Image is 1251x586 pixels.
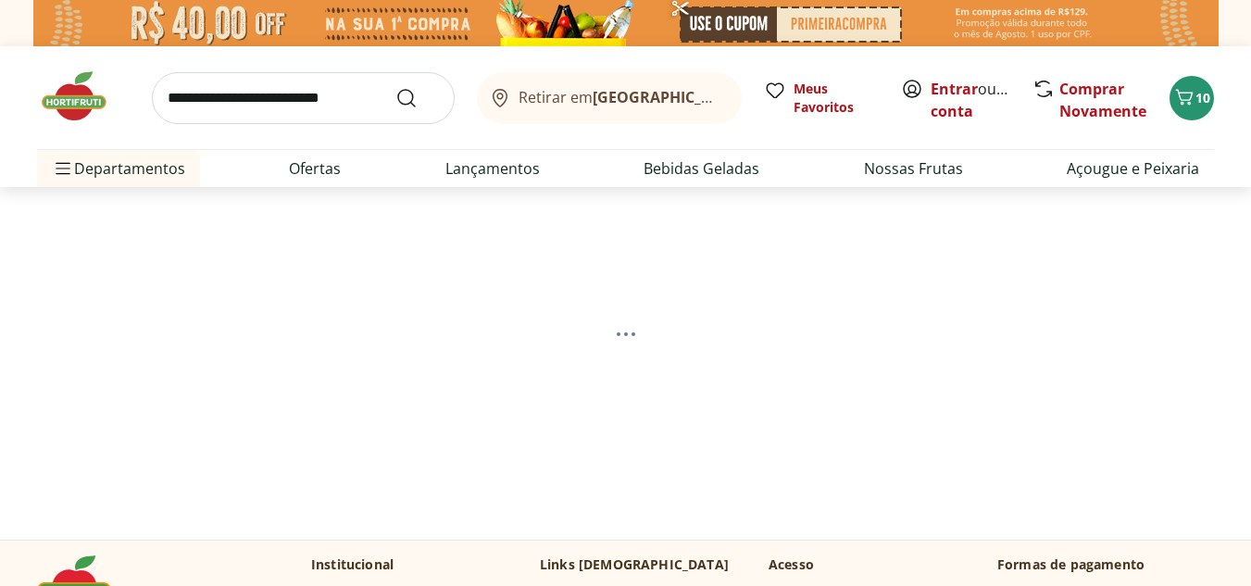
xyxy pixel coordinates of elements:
[997,555,1214,574] p: Formas de pagamento
[931,78,1013,122] span: ou
[395,87,440,109] button: Submit Search
[311,555,394,574] p: Institucional
[52,146,185,191] span: Departamentos
[519,89,723,106] span: Retirar em
[477,72,742,124] button: Retirar em[GEOGRAPHIC_DATA]/[GEOGRAPHIC_DATA]
[445,157,540,180] a: Lançamentos
[540,555,729,574] p: Links [DEMOGRAPHIC_DATA]
[1059,79,1146,121] a: Comprar Novamente
[52,146,74,191] button: Menu
[794,80,879,117] span: Meus Favoritos
[864,157,963,180] a: Nossas Frutas
[37,69,130,124] img: Hortifruti
[764,80,879,117] a: Meus Favoritos
[769,555,814,574] p: Acesso
[152,72,455,124] input: search
[644,157,759,180] a: Bebidas Geladas
[931,79,978,99] a: Entrar
[1067,157,1199,180] a: Açougue e Peixaria
[1195,89,1210,106] span: 10
[289,157,341,180] a: Ofertas
[1170,76,1214,120] button: Carrinho
[931,79,1032,121] a: Criar conta
[593,87,905,107] b: [GEOGRAPHIC_DATA]/[GEOGRAPHIC_DATA]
